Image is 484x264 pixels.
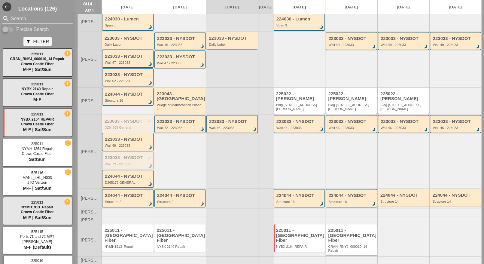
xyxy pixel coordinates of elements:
span: Crown Castle Fiber [21,210,53,214]
span: Crown Castle Fiber [22,152,53,156]
span: M-F (Default) [23,244,51,250]
div: Wall 49 - 223033 [105,144,152,147]
div: Filter [26,38,49,45]
div: Wall 72 - 223033 [157,126,204,130]
span: [PERSON_NAME] [81,238,99,242]
div: 224044 - NYSDOT [432,193,479,198]
div: NYMH1913_Repair [105,245,152,248]
div: Bldg.1062 St Johns Place [328,103,376,111]
a: [DATE] [258,0,273,14]
div: 225011 - [GEOGRAPHIC_DATA] Fiber [157,228,204,243]
span: M-F | Sat/Sun [23,67,51,72]
i: brightness_3 [147,80,154,86]
span: M-F | Sat/Sun [23,186,51,191]
span: [PERSON_NAME] [81,210,99,214]
div: 223033 - NYSDOT [209,119,256,124]
i: brightness_3 [474,43,481,50]
a: [DATE] [430,0,481,14]
div: 225011 - [GEOGRAPHIC_DATA] Fiber [328,228,376,243]
a: [DATE] [154,0,206,14]
div: 225011 - [GEOGRAPHIC_DATA] Fiber [276,228,324,243]
div: Enable Precise search to match search terms exactly. [2,26,73,33]
i: brightness_3 [147,99,154,106]
span: NYMH 1364 Repair [22,147,53,151]
div: 223033 - NYSDOT [105,155,152,160]
div: 223033 - NYSDOT [209,36,256,41]
span: MANL_LHL_N003 [23,176,52,180]
i: west [2,2,11,11]
label: Precise Search [16,26,49,32]
div: 224030 - Lumen [276,17,323,22]
div: Structure 14 [380,200,428,203]
a: [DATE] [102,0,154,14]
div: 225022 - [PERSON_NAME] [276,91,324,101]
div: 223033 - NYSDOT [328,36,375,41]
div: Wall 46 - 223033 [209,126,256,130]
div: Wall 52 - 223033 [105,79,152,83]
a: [DATE] [206,0,258,14]
div: 225022 - [PERSON_NAME] [380,91,428,101]
button: Filter [23,37,51,46]
div: 223033 - NYSDOT [157,36,204,41]
i: brightness_3 [474,126,481,133]
i: brightness_3 [199,43,205,50]
span: [PERSON_NAME] [81,99,99,103]
div: Village of Mamaroneck Phase 2 [157,103,204,111]
span: 225016 [31,259,43,263]
div: Wall 46 - 223033 [276,126,323,130]
span: Sat/Sun [29,157,46,162]
div: 224044 - NYSDOT [157,193,204,198]
i: check [147,155,152,160]
span: JTO Verizon [27,180,47,185]
i: filter_alt [26,39,31,44]
div: 224044 - NYSDOT [105,92,152,97]
div: Structure 2 [105,200,152,204]
div: Structure 2 [157,200,204,204]
span: Crown Castle Fiber [21,122,53,126]
div: D265172 GENERAL [105,181,152,184]
div: 223033 - NYSDOT [105,54,152,59]
span: M-F [33,97,41,102]
div: 223033 - NYSDOT [433,119,479,124]
div: Wall 49 - 223033 [381,43,428,47]
i: brightness_3 [147,163,154,169]
span: [PERSON_NAME] [81,149,99,154]
div: NYBX 2164 REPAIR [276,245,324,248]
i: search [2,15,10,22]
i: brightness_3 [423,43,429,50]
i: new_releases [65,81,70,86]
span: M-F | Sat/Sun [23,127,51,132]
div: 223033 - NYSDOT [105,72,152,77]
span: 225011 [31,142,43,146]
span: 225011 [31,82,43,86]
span: NYBX 2140 Repair [22,87,53,91]
span: NYBX 2164 REPAIR [20,117,54,121]
div: Structure 14 [432,200,479,203]
span: [PERSON_NAME] [81,20,99,24]
span: [PERSON_NAME] [23,240,52,244]
i: brightness_3 [318,126,325,133]
span: M-F | Sat/Sun [23,215,51,220]
div: Wall 47 - 223033 [105,61,152,64]
i: new_releases [65,51,70,56]
div: 224044 - NYSDOT [105,174,152,179]
i: brightness_3 [199,62,205,69]
div: Wall 49 - 223033 [433,43,479,47]
div: Wall 47 - 223033 [157,61,204,65]
i: brightness_3 [199,201,205,207]
div: Wall 46 - 223033 [328,126,375,130]
div: 223043 - [GEOGRAPHIC_DATA] [157,91,204,101]
div: 224044 - NYSDOT [105,193,152,198]
div: 223033 - NYSDOT [157,54,204,60]
i: new_releases [65,140,71,146]
div: 224044 - NYSDOT [328,193,375,198]
div: 223033 - NYSDOT [105,137,152,142]
span: 8/14 – 8/21 [81,0,99,14]
i: brightness_3 [147,181,154,188]
button: Shrink Sidebar [2,2,11,11]
div: 223033 - NYSDOT [105,36,152,41]
span: NYMH1913_Repair [21,205,53,209]
i: check [147,119,152,124]
div: 224030 - Lumen [105,17,152,22]
div: Daily Labor [209,43,256,46]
